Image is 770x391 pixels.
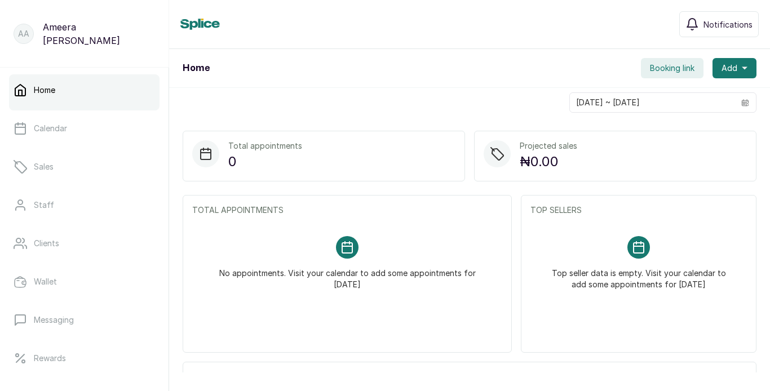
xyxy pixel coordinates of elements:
[183,61,210,75] h1: Home
[34,161,54,172] p: Sales
[34,238,59,249] p: Clients
[520,152,577,172] p: ₦0.00
[741,99,749,106] svg: calendar
[228,152,302,172] p: 0
[650,63,694,74] span: Booking link
[18,28,29,39] p: AA
[34,123,67,134] p: Calendar
[192,205,502,216] p: TOTAL APPOINTMENTS
[34,85,55,96] p: Home
[679,11,759,37] button: Notifications
[43,20,155,47] p: Ameera [PERSON_NAME]
[192,371,747,383] p: UPCOMING APPOINTMENTS
[34,314,74,326] p: Messaging
[34,199,54,211] p: Staff
[9,343,160,374] a: Rewards
[9,228,160,259] a: Clients
[9,266,160,297] a: Wallet
[544,259,733,290] p: Top seller data is empty. Visit your calendar to add some appointments for [DATE]
[713,58,756,78] button: Add
[34,353,66,364] p: Rewards
[9,151,160,183] a: Sales
[34,276,57,287] p: Wallet
[9,189,160,221] a: Staff
[520,140,577,152] p: Projected sales
[206,259,489,290] p: No appointments. Visit your calendar to add some appointments for [DATE]
[228,140,302,152] p: Total appointments
[530,205,747,216] p: TOP SELLERS
[722,63,737,74] span: Add
[9,304,160,336] a: Messaging
[9,113,160,144] a: Calendar
[570,93,734,112] input: Select date
[703,19,753,30] span: Notifications
[9,74,160,106] a: Home
[641,58,703,78] button: Booking link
